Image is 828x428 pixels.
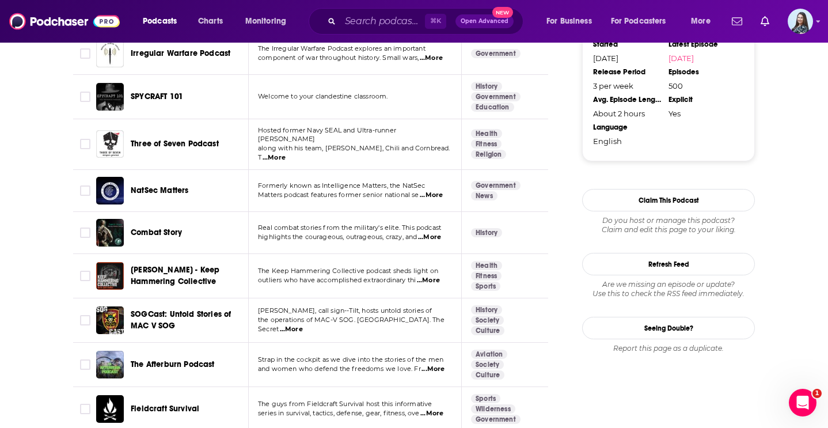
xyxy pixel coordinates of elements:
span: [PERSON_NAME] - Keep Hammering Collective [131,265,219,286]
a: [DATE] [669,54,736,63]
span: Toggle select row [80,228,90,238]
span: [PERSON_NAME], call sign--Tilt, hosts untold stories of [258,306,432,315]
span: SPYCRAFT 101 [131,92,183,101]
div: Latest Episode [669,40,736,49]
span: Charts [198,13,223,29]
span: Do you host or manage this podcast? [582,216,755,225]
img: SOGCast: Untold Stories of MAC V SOG [96,306,124,334]
span: New [492,7,513,18]
span: ...More [418,233,441,242]
a: SPYCRAFT 101 [131,91,183,103]
span: SOGCast: Untold Stories of MAC V SOG [131,309,231,331]
button: open menu [135,12,192,31]
span: ...More [417,276,440,285]
div: Release Period [593,67,661,77]
span: Toggle select row [80,359,90,370]
span: ...More [420,191,443,200]
a: NatSec Matters [131,185,188,196]
div: About 2 hours [593,109,661,118]
span: the operations of MAC-V SOG. [GEOGRAPHIC_DATA]. The Secret [258,316,445,333]
div: English [593,137,661,146]
div: Yes [669,109,736,118]
span: Toggle select row [80,92,90,102]
span: Hosted former Navy SEAL and Ultra-runner [PERSON_NAME] [258,126,396,143]
a: Society [471,316,504,325]
button: open menu [683,12,725,31]
img: Combat Story [96,219,124,247]
span: For Podcasters [611,13,666,29]
a: The Afterburn Podcast [131,359,215,370]
span: component of war throughout history. Small wars, [258,54,419,62]
span: and women who defend the freedoms we love. Fr [258,365,421,373]
a: Government [471,49,521,58]
div: Claim and edit this page to your liking. [582,216,755,234]
span: Irregular Warfare Podcast [131,48,230,58]
input: Search podcasts, credits, & more... [340,12,425,31]
a: Aviation [471,350,507,359]
span: The Afterburn Podcast [131,359,215,369]
div: Started [593,40,661,49]
span: Logged in as brookefortierpr [788,9,813,34]
span: along with his team, [PERSON_NAME], Chili and Cornbread. T [258,144,450,161]
a: SOGCast: Untold Stories of MAC V SOG [131,309,245,332]
a: Health [471,129,502,138]
span: ⌘ K [425,14,446,29]
span: 1 [812,389,822,398]
div: 500 [669,81,736,90]
span: Three of Seven Podcast [131,139,219,149]
button: Refresh Feed [582,253,755,275]
a: Health [471,261,502,270]
a: Irregular Warfare Podcast [96,40,124,67]
span: Podcasts [143,13,177,29]
span: ...More [280,325,303,334]
img: SPYCRAFT 101 [96,83,124,111]
a: [PERSON_NAME] - Keep Hammering Collective [131,264,245,287]
a: NatSec Matters [96,177,124,204]
a: Three of Seven Podcast [131,138,219,150]
span: Toggle select row [80,185,90,196]
span: series in survival, tactics, defense, gear, fitness, ove [258,409,420,417]
span: Toggle select row [80,404,90,414]
a: Seeing Double? [582,317,755,339]
span: ...More [421,365,445,374]
a: Government [471,415,521,424]
span: Welcome to your clandestine classroom. [258,92,388,100]
a: Show notifications dropdown [756,12,774,31]
img: Podchaser - Follow, Share and Rate Podcasts [9,10,120,32]
button: open menu [538,12,606,31]
a: Government [471,92,521,101]
a: Irregular Warfare Podcast [131,48,230,59]
a: History [471,82,502,91]
a: Society [471,360,504,369]
span: For Business [546,13,592,29]
span: highlights the courageous, outrageous, crazy, and [258,233,417,241]
span: ...More [263,153,286,162]
a: Sports [471,282,500,291]
span: Fieldcraft Survival [131,404,199,414]
span: ...More [420,54,443,63]
span: NatSec Matters [131,185,188,195]
div: Avg. Episode Length [593,95,661,104]
img: The Afterburn Podcast [96,351,124,378]
span: Monitoring [245,13,286,29]
span: The Keep Hammering Collective podcast sheds light on [258,267,438,275]
a: Fieldcraft Survival [131,403,199,415]
a: History [471,305,502,315]
span: Toggle select row [80,139,90,149]
div: Language [593,123,661,132]
a: Culture [471,326,504,335]
a: Wilderness [471,404,515,414]
button: open menu [237,12,301,31]
a: Cameron Hanes - Keep Hammering Collective [96,262,124,290]
div: Episodes [669,67,736,77]
div: 3 per week [593,81,661,90]
span: Toggle select row [80,271,90,281]
img: Three of Seven Podcast [96,130,124,158]
a: Combat Story [131,227,182,238]
div: [DATE] [593,54,661,63]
